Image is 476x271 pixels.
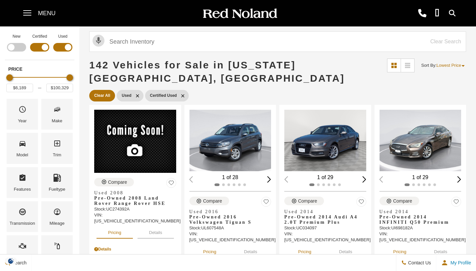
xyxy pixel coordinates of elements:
[284,197,324,205] button: Compare Vehicle
[457,176,461,182] div: Next slide
[94,212,176,224] div: VIN: [US_VEHICLE_IDENTIFICATION_NUMBER]
[94,190,171,196] span: Used 2008
[189,209,266,214] span: Used 2016
[41,167,73,198] div: FueltypeFueltype
[284,231,366,243] div: VIN: [US_VEHICLE_IDENTIFICATION_NUMBER]
[8,66,71,72] h5: Price
[379,214,456,225] span: Pre-Owned 2014 INFINITI Q50 Premium
[6,72,73,92] div: Price
[379,110,461,171] div: 1 / 2
[189,174,271,181] div: 1 of 28
[382,243,418,258] button: pricing tab
[284,209,366,225] a: Used 2014Pre-Owned 2014 Audi A4 2.0T Premium Plus
[19,172,26,186] span: Features
[261,197,271,209] button: Save Vehicle
[7,201,38,232] div: TransmissionTransmission
[53,172,61,186] span: Fueltype
[97,224,133,239] button: pricing tab
[192,243,228,258] button: pricing tab
[94,190,176,206] a: Used 2008Pre-Owned 2008 Land Rover Range Rover HSE
[189,209,271,225] a: Used 2016Pre-Owned 2016 Volkswagen Tiguan S
[122,92,131,100] span: Used
[94,206,176,212] div: Stock : UC274392A
[328,243,364,258] button: details tab
[41,99,73,130] div: MakeMake
[3,257,19,264] img: Opt-Out Icon
[10,220,35,227] div: Transmission
[284,225,366,231] div: Stock : UC034097
[379,225,461,231] div: Stock : UI698182A
[53,151,61,159] div: Trim
[94,110,176,173] img: 2008 Land Rover Range Rover HSE
[41,133,73,164] div: TrimTrim
[284,209,361,214] span: Used 2014
[232,243,269,258] button: details tab
[41,235,73,266] div: ColorColor
[93,35,104,47] svg: Click to toggle on voice search
[17,151,28,159] div: Model
[6,84,33,92] input: Minimum
[19,138,26,151] span: Model
[7,133,38,164] div: ModelModel
[379,209,461,225] a: Used 2014Pre-Owned 2014 INFINITI Q50 Premium
[436,254,476,271] button: Open user profile menu
[422,243,459,258] button: details tab
[19,206,26,220] span: Transmission
[32,33,47,40] label: Certified
[267,176,271,182] div: Next slide
[7,167,38,198] div: FeaturesFeatures
[421,63,436,68] span: Sort By :
[189,110,271,171] div: 1 / 2
[3,257,19,264] section: Click to Open Cookie Consent Modal
[202,8,278,19] img: Red Noland Auto Group
[19,240,26,254] span: Engine
[19,104,26,117] span: Year
[150,92,177,100] span: Certified Used
[379,197,419,205] button: Compare Vehicle
[41,201,73,232] div: MileageMileage
[189,225,271,231] div: Stock : UL607548A
[94,246,176,252] div: Pricing Details - Pre-Owned 2008 Land Rover Range Rover HSE With Navigation & 4WD
[356,197,366,209] button: Save Vehicle
[50,220,65,227] div: Mileage
[53,138,61,151] span: Trim
[14,186,31,193] div: Features
[18,117,26,125] div: Year
[66,74,73,81] div: Maximum Price
[284,214,361,225] span: Pre-Owned 2014 Audi A4 2.0T Premium Plus
[89,31,466,52] input: Search Inventory
[189,110,271,171] img: 2016 Volkswagen Tiguan S 1
[53,206,61,220] span: Mileage
[203,198,222,204] div: Compare
[49,186,65,193] div: Fueltype
[448,260,471,265] span: My Profile
[166,178,176,190] button: Save Vehicle
[379,110,461,171] img: 2014 INFINITI Q50 Premium 1
[362,176,366,182] div: Next slide
[189,214,266,225] span: Pre-Owned 2016 Volkswagen Tiguan S
[5,33,74,60] div: Filter by Vehicle Type
[52,117,62,125] div: Make
[379,209,456,214] span: Used 2014
[53,104,61,117] span: Make
[451,197,461,209] button: Save Vehicle
[89,59,345,84] span: 142 Vehicles for Sale in [US_STATE][GEOGRAPHIC_DATA], [GEOGRAPHIC_DATA]
[379,231,461,243] div: VIN: [US_VEHICLE_IDENTIFICATION_NUMBER]
[284,174,366,181] div: 1 of 29
[379,174,461,181] div: 1 of 29
[138,224,174,239] button: details tab
[53,240,61,254] span: Color
[108,179,127,185] div: Compare
[287,243,323,258] button: pricing tab
[189,197,229,205] button: Compare Vehicle
[407,260,431,265] span: Contact Us
[284,110,366,171] img: 2014 Audi A4 2.0T Premium Plus 1
[13,33,20,40] label: New
[437,63,461,68] span: Lowest Price
[7,99,38,130] div: YearYear
[189,231,271,243] div: VIN: [US_VEHICLE_IDENTIFICATION_NUMBER]
[393,198,412,204] div: Compare
[7,235,38,266] div: EngineEngine
[94,196,171,206] span: Pre-Owned 2008 Land Rover Range Rover HSE
[94,92,110,100] span: Clear All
